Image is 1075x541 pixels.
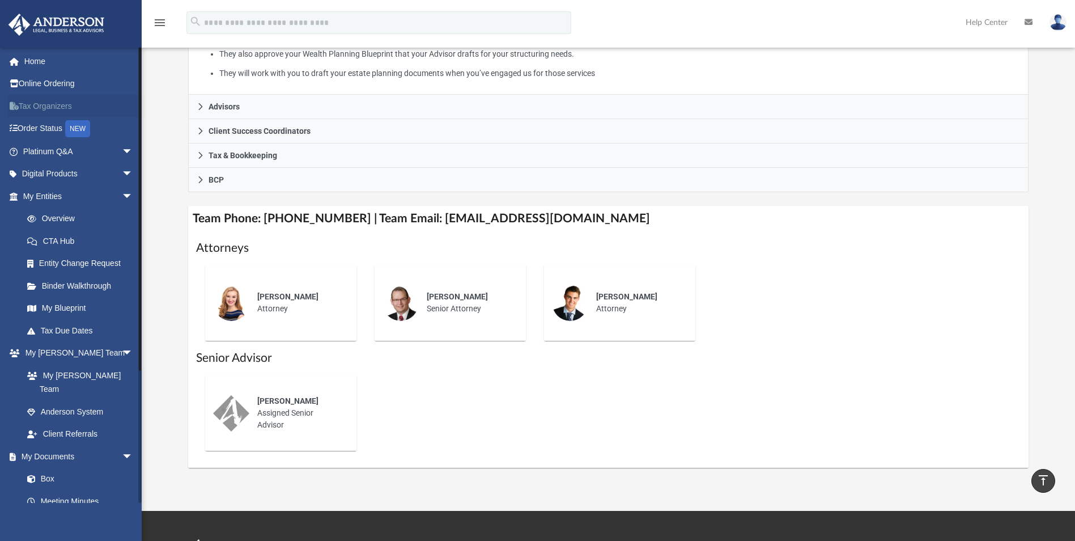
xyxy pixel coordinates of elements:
a: menu [153,22,167,29]
div: NEW [65,120,90,137]
img: thumbnail [213,285,249,321]
span: arrow_drop_down [122,445,145,468]
a: Tax Due Dates [16,319,150,342]
a: My [PERSON_NAME] Team [16,364,139,400]
a: Tax & Bookkeeping [188,143,1028,168]
span: BCP [209,176,224,184]
div: Attorney [588,283,687,323]
h1: Attorneys [196,240,1020,256]
a: Online Ordering [8,73,150,95]
a: Home [8,50,150,73]
a: My [PERSON_NAME] Teamarrow_drop_down [8,342,145,365]
span: Advisors [209,103,240,111]
a: Entity Change Request [16,252,150,275]
a: BCP [188,168,1028,192]
span: arrow_drop_down [122,185,145,208]
span: arrow_drop_down [122,140,145,163]
a: Tax Organizers [8,95,150,117]
a: My Blueprint [16,297,145,320]
img: thumbnail [213,395,249,432]
span: [PERSON_NAME] [427,292,488,301]
span: arrow_drop_down [122,342,145,365]
a: Meeting Minutes [16,490,145,513]
span: Tax & Bookkeeping [209,151,277,159]
i: vertical_align_top [1036,474,1050,487]
div: Assigned Senior Advisor [249,387,349,439]
span: [PERSON_NAME] [257,396,318,405]
i: search [189,15,202,28]
a: Client Referrals [16,423,145,446]
img: thumbnail [383,285,419,321]
div: Senior Attorney [419,283,518,323]
span: [PERSON_NAME] [596,292,657,301]
img: Anderson Advisors Platinum Portal [5,14,108,36]
img: User Pic [1049,14,1066,31]
span: arrow_drop_down [122,163,145,186]
img: thumbnail [552,285,588,321]
a: Binder Walkthrough [16,274,150,297]
a: Overview [16,208,150,230]
span: Client Success Coordinators [209,127,311,135]
a: Anderson System [16,400,145,423]
h4: Team Phone: [PHONE_NUMBER] | Team Email: [EMAIL_ADDRESS][DOMAIN_NAME] [188,206,1028,231]
h1: Senior Advisor [196,350,1020,366]
a: My Documentsarrow_drop_down [8,445,145,468]
a: Box [16,468,139,491]
a: Platinum Q&Aarrow_drop_down [8,140,150,163]
a: Order StatusNEW [8,117,150,141]
a: Client Success Coordinators [188,119,1028,143]
span: [PERSON_NAME] [257,292,318,301]
a: Digital Productsarrow_drop_down [8,163,150,185]
i: menu [153,16,167,29]
a: vertical_align_top [1031,469,1055,493]
a: My Entitiesarrow_drop_down [8,185,150,208]
li: They will work with you to draft your estate planning documents when you’ve engaged us for those ... [219,66,1020,81]
div: Attorney [249,283,349,323]
a: Advisors [188,95,1028,119]
a: CTA Hub [16,230,150,252]
li: They also approve your Wealth Planning Blueprint that your Advisor drafts for your structuring ne... [219,47,1020,61]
